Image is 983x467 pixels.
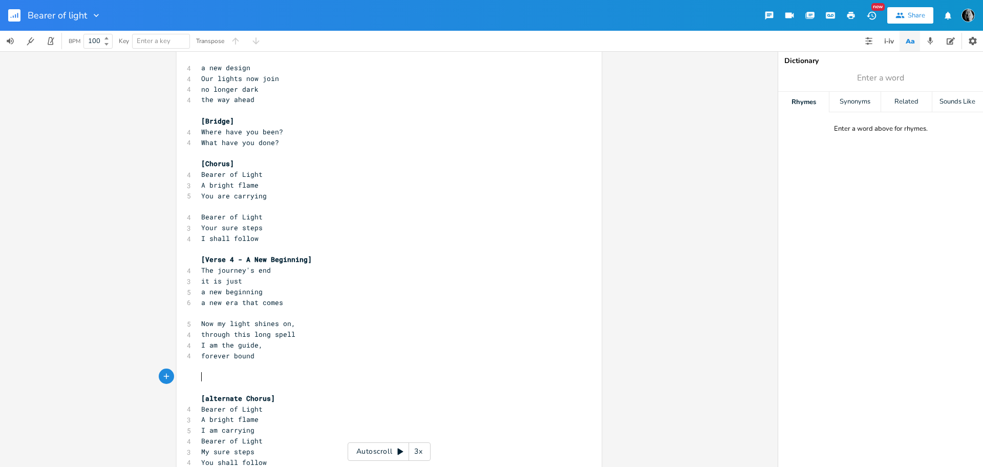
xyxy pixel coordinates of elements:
div: Share [908,11,925,20]
div: New [871,3,885,11]
span: The journey's end [201,266,271,275]
span: Bearer of Light [201,212,263,221]
span: What have you done? [201,138,279,147]
span: A bright flame [201,180,259,190]
img: RTW72 [961,9,975,22]
span: A bright flame [201,415,259,424]
div: Autoscroll [348,442,431,461]
span: a new era that comes [201,298,283,307]
span: I shall follow [201,234,259,243]
div: Dictionary [784,57,977,65]
span: Bearer of Light [201,170,263,179]
div: Synonyms [829,92,880,112]
span: [Bridge] [201,116,234,126]
span: My sure steps [201,447,254,456]
button: New [861,6,882,25]
span: a new design [201,63,250,72]
div: Sounds Like [932,92,983,112]
span: it is just [201,276,242,286]
span: I am carrying [201,425,254,435]
span: the way ahead [201,95,254,104]
span: through this long spell [201,330,295,339]
div: Enter a word above for rhymes. [834,125,928,133]
span: a new beginning [201,287,263,296]
span: Now my light shines on, [201,319,295,328]
span: no longer dark [201,85,259,94]
div: Transpose [196,38,224,44]
span: Where have you been? [201,127,283,136]
span: Your sure steps [201,223,263,232]
span: Enter a word [857,72,904,84]
div: Rhymes [778,92,829,112]
div: Related [881,92,932,112]
div: Key [119,38,129,44]
span: You shall follow [201,458,267,467]
div: BPM [69,38,80,44]
span: Enter a key [137,36,170,46]
span: [Verse 4 - A New Beginning] [201,255,312,264]
button: Share [887,7,933,24]
span: forever bound [201,351,254,360]
span: I am the guide, [201,340,263,350]
span: You are carrying [201,191,267,200]
span: [alternate Chorus] [201,394,275,403]
span: Bearer of light [28,11,87,20]
div: 3x [409,442,428,461]
span: [Chorus] [201,159,234,168]
span: Bearer of Light [201,436,263,445]
span: Our lights now join [201,74,279,83]
span: Bearer of Light [201,404,263,414]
